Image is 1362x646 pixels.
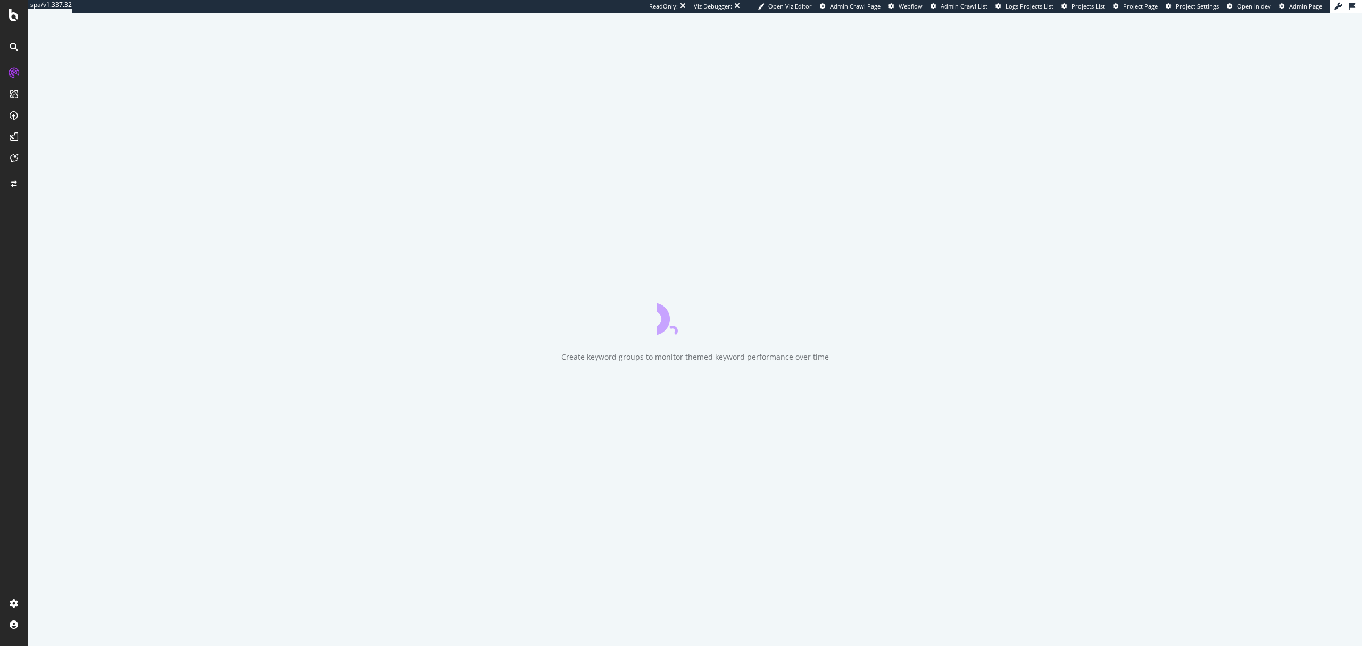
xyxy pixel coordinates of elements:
span: Projects List [1072,2,1105,10]
span: Logs Projects List [1006,2,1053,10]
a: Admin Page [1279,2,1322,11]
span: Admin Page [1289,2,1322,10]
span: Admin Crawl List [941,2,987,10]
span: Admin Crawl Page [830,2,881,10]
a: Projects List [1061,2,1105,11]
a: Logs Projects List [995,2,1053,11]
span: Project Settings [1176,2,1219,10]
div: Create keyword groups to monitor themed keyword performance over time [561,352,829,362]
a: Webflow [888,2,923,11]
span: Open in dev [1237,2,1271,10]
span: Open Viz Editor [768,2,812,10]
a: Admin Crawl Page [820,2,881,11]
a: Project Page [1113,2,1158,11]
a: Open in dev [1227,2,1271,11]
span: Webflow [899,2,923,10]
div: animation [657,296,733,335]
a: Project Settings [1166,2,1219,11]
a: Open Viz Editor [758,2,812,11]
div: ReadOnly: [649,2,678,11]
span: Project Page [1123,2,1158,10]
a: Admin Crawl List [931,2,987,11]
div: Viz Debugger: [694,2,732,11]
